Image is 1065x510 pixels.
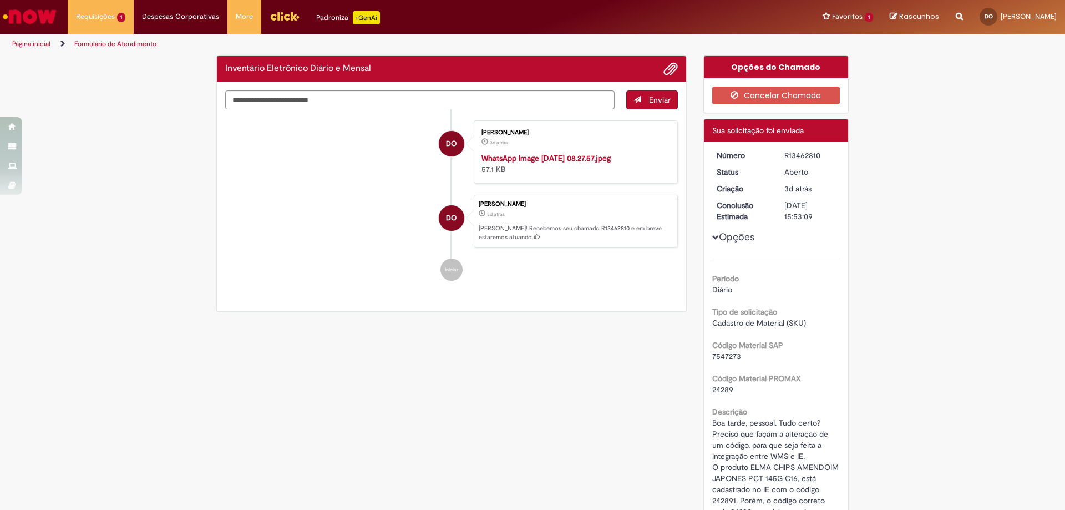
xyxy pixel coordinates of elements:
[490,139,508,146] time: 29/08/2025 14:53:02
[708,166,777,178] dt: Status
[236,11,253,22] span: More
[479,201,672,208] div: [PERSON_NAME]
[481,129,666,136] div: [PERSON_NAME]
[626,90,678,109] button: Enviar
[712,351,741,361] span: 7547273
[225,195,678,248] li: Diogo Dos Santos Ribeiro De Oliveira
[225,109,678,292] ul: Histórico de tíquete
[704,56,849,78] div: Opções do Chamado
[8,34,702,54] ul: Trilhas de página
[712,125,804,135] span: Sua solicitação foi enviada
[708,150,777,161] dt: Número
[270,8,300,24] img: click_logo_yellow_360x200.png
[890,12,939,22] a: Rascunhos
[712,373,801,383] b: Código Material PROMAX
[481,153,666,175] div: 57.1 KB
[225,90,615,109] textarea: Digite sua mensagem aqui...
[784,200,836,222] div: [DATE] 15:53:09
[784,166,836,178] div: Aberto
[712,407,747,417] b: Descrição
[899,11,939,22] span: Rascunhos
[784,184,812,194] span: 3d atrás
[446,205,457,231] span: DO
[712,318,806,328] span: Cadastro de Material (SKU)
[487,211,505,218] span: 3d atrás
[1,6,58,28] img: ServiceNow
[712,340,783,350] b: Código Material SAP
[663,62,678,76] button: Adicionar anexos
[487,211,505,218] time: 29/08/2025 14:53:05
[649,95,671,105] span: Enviar
[446,130,457,157] span: DO
[74,39,156,48] a: Formulário de Atendimento
[712,385,733,395] span: 24289
[479,224,672,241] p: [PERSON_NAME]! Recebemos seu chamado R13462810 e em breve estaremos atuando.
[12,39,50,48] a: Página inicial
[117,13,125,22] span: 1
[1001,12,1057,21] span: [PERSON_NAME]
[784,183,836,194] div: 29/08/2025 14:53:05
[712,274,739,284] b: Período
[712,285,732,295] span: Diário
[353,11,380,24] p: +GenAi
[985,13,993,20] span: DO
[708,183,777,194] dt: Criação
[784,150,836,161] div: R13462810
[316,11,380,24] div: Padroniza
[481,153,611,163] a: WhatsApp Image [DATE] 08.27.57.jpeg
[439,205,464,231] div: Diogo Dos Santos Ribeiro De Oliveira
[832,11,863,22] span: Favoritos
[865,13,873,22] span: 1
[708,200,777,222] dt: Conclusão Estimada
[439,131,464,156] div: Diogo Dos Santos Ribeiro De Oliveira
[784,184,812,194] time: 29/08/2025 14:53:05
[76,11,115,22] span: Requisições
[712,87,840,104] button: Cancelar Chamado
[490,139,508,146] span: 3d atrás
[142,11,219,22] span: Despesas Corporativas
[225,64,371,74] h2: Inventário Eletrônico Diário e Mensal Histórico de tíquete
[712,307,777,317] b: Tipo de solicitação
